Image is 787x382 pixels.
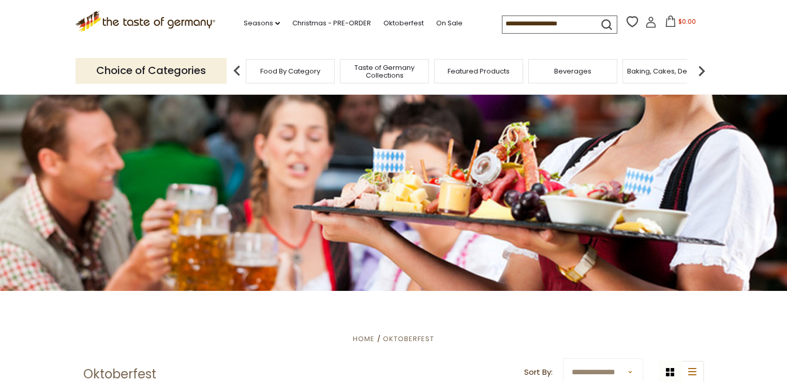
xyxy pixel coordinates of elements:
img: previous arrow [227,61,247,81]
a: Taste of Germany Collections [343,64,426,79]
a: Oktoberfest [383,334,434,344]
span: $0.00 [678,17,696,26]
a: Seasons [244,18,280,29]
p: Choice of Categories [76,58,227,83]
a: Baking, Cakes, Desserts [627,67,707,75]
a: Beverages [554,67,591,75]
h1: Oktoberfest [83,366,156,382]
a: Food By Category [260,67,320,75]
a: Featured Products [448,67,510,75]
button: $0.00 [659,16,703,31]
a: Christmas - PRE-ORDER [292,18,371,29]
label: Sort By: [524,366,553,379]
a: On Sale [436,18,463,29]
a: Home [353,334,375,344]
img: next arrow [691,61,712,81]
a: Oktoberfest [383,18,424,29]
